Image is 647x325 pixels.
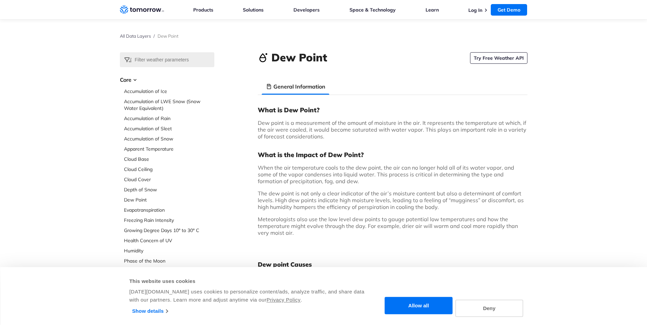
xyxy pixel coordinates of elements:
span: Dew Point [158,33,178,39]
a: Show details [132,306,168,316]
h2: Dew point Causes [258,261,527,269]
a: Accumulation of Rain [124,115,214,122]
h3: General Information [273,82,325,91]
a: Cloud Cover [124,176,214,183]
button: Allow all [385,297,453,314]
h3: What is the Impact of Dew Point? [258,151,527,159]
a: Developers [293,7,320,13]
a: Privacy Policy [267,297,301,303]
a: Apparent Temperature [124,146,214,152]
a: Solutions [243,7,264,13]
a: Accumulation of Ice [124,88,214,95]
div: This website uses cookies [129,277,365,285]
a: Phase of the Moon [124,257,214,264]
h3: Core [120,76,214,84]
button: Deny [455,300,523,317]
a: Accumulation of Sleet [124,125,214,132]
h1: Dew Point [271,50,327,65]
a: Log In [468,7,482,13]
p: Dew point is a measurement of the amount of moisture in the air. It represents the temperature at... [258,119,527,140]
a: Home link [120,5,164,15]
p: The dew point is not only a clear indicator of the air’s moisture content but also a determinant ... [258,190,527,210]
a: Cloud Base [124,156,214,162]
p: When the air temperature cools to the dew point, the air can no longer hold all of its water vapo... [258,164,527,185]
a: Evapotranspiration [124,207,214,213]
li: General Information [262,78,329,95]
p: Meteorologists also use the low level dew points to gauge potential low temperatures and how the ... [258,216,527,236]
div: [DATE][DOMAIN_NAME] uses cookies to personalize content/ads, analyze traffic, and share data with... [129,288,365,304]
a: Health Concern of UV [124,237,214,244]
a: Products [193,7,213,13]
a: Learn [426,7,439,13]
input: Filter weather parameters [120,52,214,67]
span: / [154,33,155,39]
a: Accumulation of Snow [124,135,214,142]
a: All Data Layers [120,33,151,39]
a: Try Free Weather API [470,52,527,64]
a: Cloud Ceiling [124,166,214,173]
a: Dew Point [124,196,214,203]
h3: What is Dew Point? [258,106,527,114]
a: Accumulation of LWE Snow (Snow Water Equivalent) [124,98,214,112]
a: Growing Degree Days 10° to 30° C [124,227,214,234]
a: Get Demo [491,4,527,16]
a: Space & Technology [349,7,396,13]
a: Depth of Snow [124,186,214,193]
a: Humidity [124,247,214,254]
a: Freezing Rain Intensity [124,217,214,224]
